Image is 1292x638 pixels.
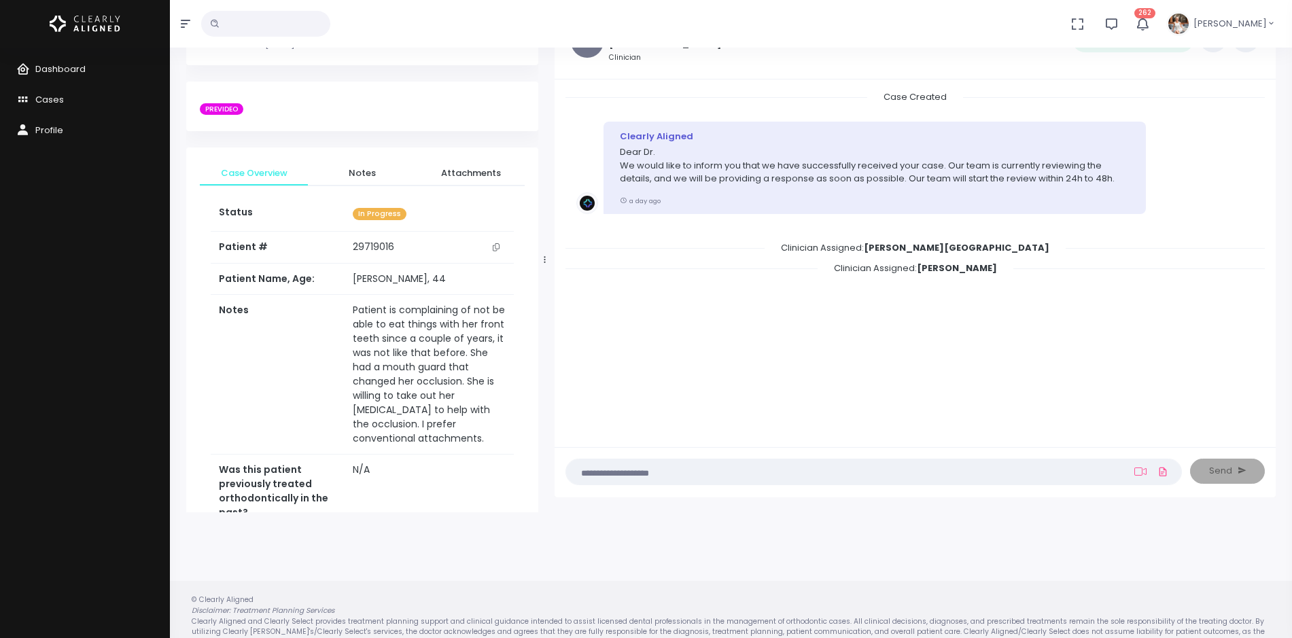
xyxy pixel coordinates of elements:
[211,455,345,529] th: Was this patient previously treated orthodontically in the past?
[609,52,790,63] small: Clinician
[565,90,1265,433] div: scrollable content
[1134,8,1155,18] span: 262
[345,264,514,295] td: [PERSON_NAME], 44
[1193,17,1267,31] span: [PERSON_NAME]
[818,258,1013,279] span: Clinician Assigned:
[319,166,405,180] span: Notes
[353,208,406,221] span: In Progress
[50,10,120,38] img: Logo Horizontal
[35,93,64,106] span: Cases
[186,9,538,512] div: scrollable content
[1166,12,1191,36] img: Header Avatar
[427,166,514,180] span: Attachments
[620,130,1129,143] div: Clearly Aligned
[211,197,345,232] th: Status
[345,295,514,455] td: Patient is complaining of not be able to eat things with her front teeth since a couple of years,...
[345,232,514,263] td: 29719016
[211,232,345,264] th: Patient #
[609,25,790,50] h5: [PERSON_NAME][GEOGRAPHIC_DATA]
[345,455,514,529] td: N/A
[1155,459,1171,484] a: Add Files
[620,145,1129,185] p: Dear Dr. We would like to inform you that we have successfully received your case. Our team is cu...
[211,295,345,455] th: Notes
[864,241,1049,254] b: [PERSON_NAME][GEOGRAPHIC_DATA]
[211,264,345,295] th: Patient Name, Age:
[35,63,86,75] span: Dashboard
[917,262,997,274] b: [PERSON_NAME]
[620,196,661,205] small: a day ago
[765,237,1066,258] span: Clinician Assigned:
[211,166,297,180] span: Case Overview
[867,86,963,107] span: Case Created
[192,605,334,616] em: Disclaimer: Treatment Planning Services
[200,103,243,116] span: PREVIDEO
[1132,466,1149,477] a: Add Loom Video
[35,124,63,137] span: Profile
